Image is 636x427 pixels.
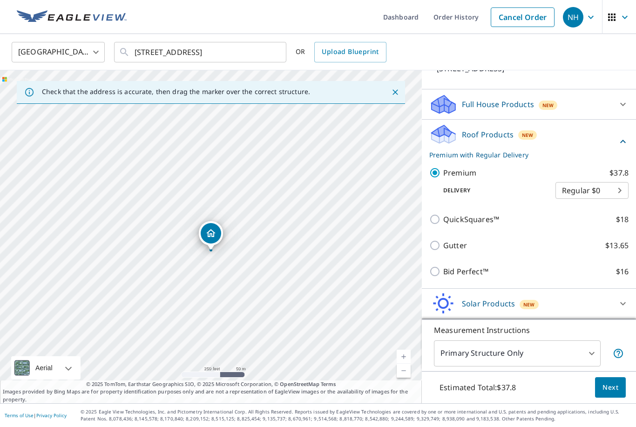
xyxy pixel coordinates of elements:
[86,380,336,388] span: © 2025 TomTom, Earthstar Geographics SIO, © 2025 Microsoft Corporation, ©
[616,214,629,225] p: $18
[434,325,624,336] p: Measurement Instructions
[602,382,618,393] span: Next
[36,412,67,419] a: Privacy Policy
[280,380,319,387] a: OpenStreetMap
[462,99,534,110] p: Full House Products
[443,167,476,178] p: Premium
[321,380,336,387] a: Terms
[563,7,583,27] div: NH
[42,88,310,96] p: Check that the address is accurate, then drag the marker over the correct structure.
[443,240,467,251] p: Gutter
[429,150,617,160] p: Premium with Regular Delivery
[613,348,624,359] span: Your report will include only the primary structure on the property. For example, a detached gara...
[522,131,533,139] span: New
[462,129,514,140] p: Roof Products
[33,356,55,380] div: Aerial
[491,7,555,27] a: Cancel Order
[389,86,401,98] button: Close
[135,39,267,65] input: Search by address or latitude-longitude
[595,377,626,398] button: Next
[397,364,411,378] a: Current Level 17, Zoom Out
[432,377,523,398] p: Estimated Total: $37.8
[5,412,34,419] a: Terms of Use
[17,10,127,24] img: EV Logo
[397,350,411,364] a: Current Level 17, Zoom In
[5,413,67,418] p: |
[609,167,629,178] p: $37.8
[443,266,488,277] p: Bid Perfect™
[429,93,629,115] div: Full House ProductsNew
[322,46,379,58] span: Upload Blueprint
[314,42,386,62] a: Upload Blueprint
[429,123,629,160] div: Roof ProductsNewPremium with Regular Delivery
[462,298,515,309] p: Solar Products
[523,301,535,308] span: New
[12,39,105,65] div: [GEOGRAPHIC_DATA]
[616,266,629,277] p: $16
[11,356,81,380] div: Aerial
[542,102,554,109] span: New
[296,42,386,62] div: OR
[555,177,629,203] div: Regular $0
[429,186,555,195] p: Delivery
[429,292,629,315] div: Solar ProductsNew
[605,240,629,251] p: $13.65
[199,221,223,250] div: Dropped pin, building 1, Residential property, 5449 Sandhurst Ln Charleston, WV 25313
[434,340,601,366] div: Primary Structure Only
[81,408,631,422] p: © 2025 Eagle View Technologies, Inc. and Pictometry International Corp. All Rights Reserved. Repo...
[443,214,499,225] p: QuickSquares™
